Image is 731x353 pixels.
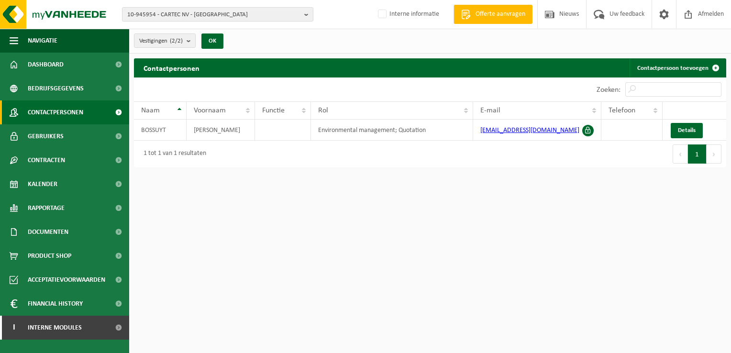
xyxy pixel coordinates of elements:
[28,220,68,244] span: Documenten
[28,29,57,53] span: Navigatie
[194,107,226,114] span: Voornaam
[139,34,183,48] span: Vestigingen
[127,8,300,22] span: 10-945954 - CARTEC NV - [GEOGRAPHIC_DATA]
[28,292,83,316] span: Financial History
[28,244,71,268] span: Product Shop
[141,107,160,114] span: Naam
[480,107,500,114] span: E-mail
[480,127,579,134] a: [EMAIL_ADDRESS][DOMAIN_NAME]
[10,316,18,340] span: I
[311,120,473,141] td: Environmental management; Quotation
[376,7,439,22] label: Interne informatie
[262,107,285,114] span: Functie
[28,124,64,148] span: Gebruikers
[609,107,635,114] span: Telefoon
[201,33,223,49] button: OK
[28,53,64,77] span: Dashboard
[28,77,84,100] span: Bedrijfsgegevens
[134,120,187,141] td: BOSSUYT
[187,120,255,141] td: [PERSON_NAME]
[707,144,721,164] button: Next
[139,145,206,163] div: 1 tot 1 van 1 resultaten
[122,7,313,22] button: 10-945954 - CARTEC NV - [GEOGRAPHIC_DATA]
[688,144,707,164] button: 1
[318,107,328,114] span: Rol
[671,123,703,138] a: Details
[28,196,65,220] span: Rapportage
[134,33,196,48] button: Vestigingen(2/2)
[454,5,532,24] a: Offerte aanvragen
[28,316,82,340] span: Interne modules
[134,58,209,77] h2: Contactpersonen
[28,172,57,196] span: Kalender
[28,148,65,172] span: Contracten
[28,100,83,124] span: Contactpersonen
[678,127,696,133] span: Details
[597,86,620,94] label: Zoeken:
[673,144,688,164] button: Previous
[170,38,183,44] count: (2/2)
[28,268,105,292] span: Acceptatievoorwaarden
[630,58,725,77] a: Contactpersoon toevoegen
[473,10,528,19] span: Offerte aanvragen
